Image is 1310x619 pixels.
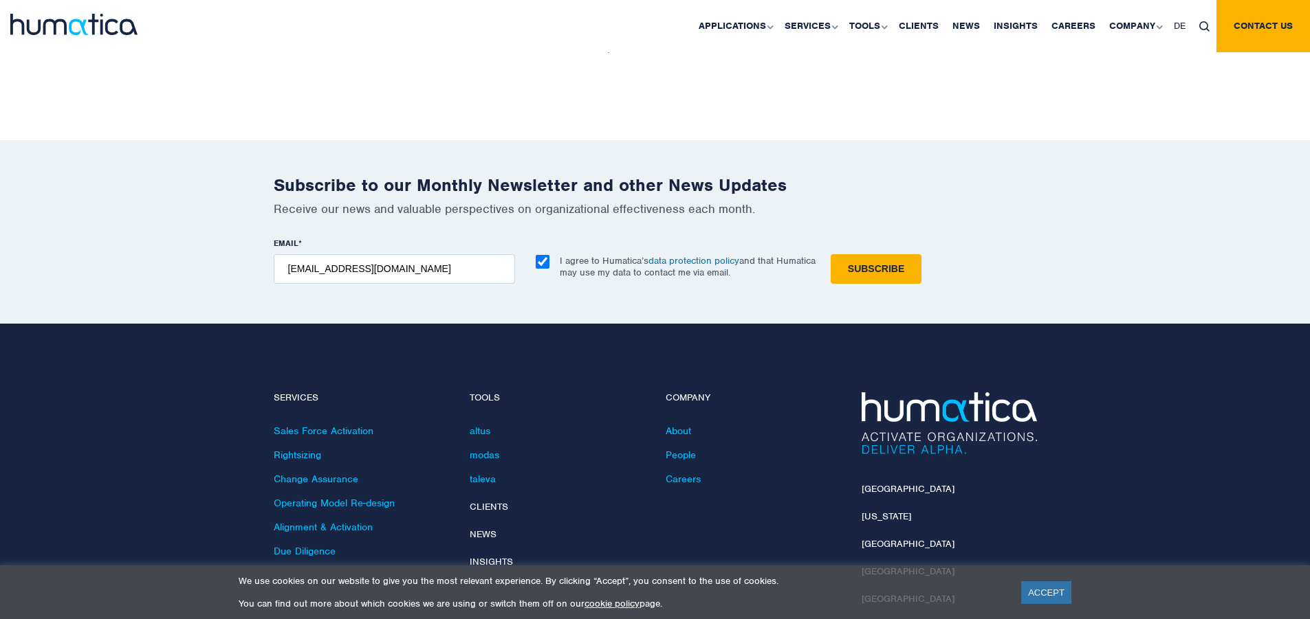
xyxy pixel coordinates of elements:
[274,449,321,461] a: Rightsizing
[666,473,701,485] a: Careers
[1199,21,1210,32] img: search_icon
[470,473,496,485] a: taleva
[862,538,954,550] a: [GEOGRAPHIC_DATA]
[239,575,1004,587] p: We use cookies on our website to give you the most relevant experience. By clicking “Accept”, you...
[666,425,691,437] a: About
[666,392,841,404] h4: Company
[666,449,696,461] a: People
[470,501,508,513] a: Clients
[239,598,1004,609] p: You can find out more about which cookies we are using or switch them off on our page.
[274,238,298,249] span: EMAIL
[470,449,499,461] a: modas
[831,254,921,284] input: Subscribe
[470,528,496,540] a: News
[862,510,911,522] a: [US_STATE]
[862,392,1037,454] img: Humatica
[1021,581,1071,604] a: ACCEPT
[274,497,395,509] a: Operating Model Re-design
[274,201,1037,216] p: Receive our news and valuable perspectives on organizational effectiveness each month.
[536,255,549,269] input: I agree to Humatica’sdata protection policyand that Humatica may use my data to contact me via em...
[274,473,358,485] a: Change Assurance
[585,598,640,609] a: cookie policy
[648,255,739,267] a: data protection policy
[10,14,138,35] img: logo
[470,392,645,404] h4: Tools
[274,545,336,557] a: Due Diligence
[862,483,954,495] a: [GEOGRAPHIC_DATA]
[470,425,490,437] a: altus
[470,556,513,567] a: Insights
[274,254,515,284] input: name@company.com
[274,175,1037,196] h2: Subscribe to our Monthly Newsletter and other News Updates
[560,255,816,278] p: I agree to Humatica’s and that Humatica may use my data to contact me via email.
[274,425,373,437] a: Sales Force Activation
[274,521,373,533] a: Alignment & Activation
[1174,20,1186,32] span: DE
[274,392,449,404] h4: Services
